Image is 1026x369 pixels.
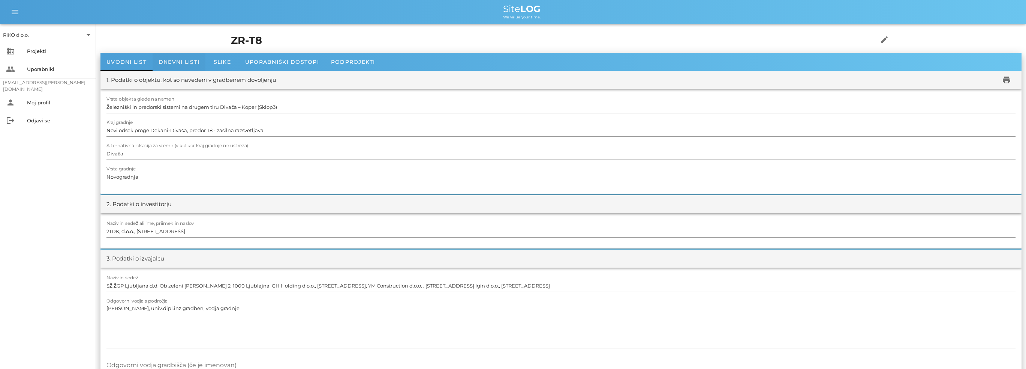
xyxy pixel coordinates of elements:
span: Dnevni listi [159,59,199,65]
span: We value your time. [503,15,541,20]
label: Vrsta gradnje [106,166,136,172]
div: 3. Podatki o izvajalcu [106,255,164,263]
div: 2. Podatki o investitorju [106,200,172,209]
label: Odgovorni vodja s področja [106,298,168,304]
label: Naziv in sedež ali ime, priimek in naslov [106,221,194,226]
div: Odjavi se [27,117,90,124]
span: Slike [214,59,231,65]
span: Podprojekti [331,59,375,65]
h1: ZR-T8 [231,33,836,48]
iframe: Chat Widget [989,333,1026,369]
span: Site [503,3,541,14]
div: RIKO d.o.o. [3,29,93,41]
label: Kraj gradnje [106,120,133,125]
label: Alternativna lokacija za vreme (v kolikor kraj gradnje ne ustreza) [106,143,248,149]
label: Naziv in sedež [106,275,138,281]
i: print [1002,75,1011,84]
i: menu [10,8,19,17]
i: person [6,98,15,107]
div: 1. Podatki o objektu, kot so navedeni v gradbenem dovoljenju [106,76,276,84]
div: Moj profil [27,99,90,105]
i: edit [880,35,889,44]
div: Pripomoček za klepet [989,333,1026,369]
span: Uporabniški dostopi [245,59,319,65]
label: Vrsta objekta glede na namen [106,96,174,102]
div: RIKO d.o.o. [3,32,29,38]
b: LOG [520,3,541,14]
div: Uporabniki [27,66,90,72]
i: arrow_drop_down [84,30,93,39]
i: logout [6,116,15,125]
div: Projekti [27,48,90,54]
i: business [6,47,15,56]
i: people [6,65,15,74]
span: Uvodni list [106,59,147,65]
